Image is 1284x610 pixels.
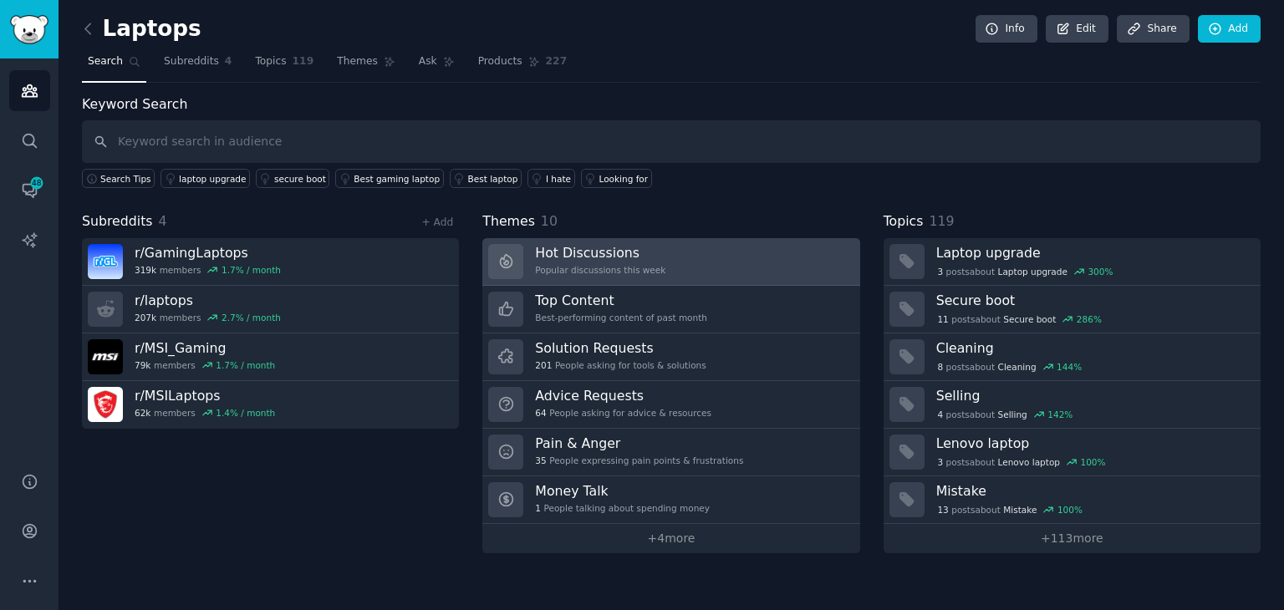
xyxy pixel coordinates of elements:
[535,359,706,371] div: People asking for tools & solutions
[135,244,281,262] h3: r/ GamingLaptops
[135,387,275,404] h3: r/ MSILaptops
[884,476,1261,524] a: Mistake13postsaboutMistake100%
[884,524,1261,553] a: +113more
[1047,409,1073,420] div: 142 %
[535,455,546,466] span: 35
[1088,266,1113,277] div: 300 %
[884,333,1261,381] a: Cleaning8postsaboutCleaning144%
[535,244,665,262] h3: Hot Discussions
[421,216,453,228] a: + Add
[535,482,710,500] h3: Money Talk
[1117,15,1189,43] a: Share
[535,502,541,514] span: 1
[164,54,219,69] span: Subreddits
[88,339,123,374] img: MSI_Gaming
[936,359,1083,374] div: post s about
[468,173,518,185] div: Best laptop
[929,213,954,229] span: 119
[1003,313,1056,325] span: Secure boot
[255,54,286,69] span: Topics
[535,264,665,276] div: Popular discussions this week
[482,524,859,553] a: +4more
[936,387,1249,404] h3: Selling
[82,286,459,333] a: r/laptops207kmembers2.7% / month
[535,312,707,323] div: Best-performing content of past month
[1057,361,1082,373] div: 144 %
[29,177,44,189] span: 48
[222,264,281,276] div: 1.7 % / month
[937,361,943,373] span: 8
[82,238,459,286] a: r/GamingLaptops319kmembers1.7% / month
[936,502,1084,517] div: post s about
[293,54,314,69] span: 119
[82,120,1261,163] input: Keyword search in audience
[884,286,1261,333] a: Secure boot11postsaboutSecure boot286%
[135,407,275,419] div: members
[884,238,1261,286] a: Laptop upgrade3postsaboutLaptop upgrade300%
[535,435,743,452] h3: Pain & Anger
[482,238,859,286] a: Hot DiscussionsPopular discussions this week
[158,48,237,83] a: Subreddits4
[135,359,275,371] div: members
[937,266,943,277] span: 3
[1077,313,1102,325] div: 286 %
[160,169,250,188] a: laptop upgrade
[274,173,326,185] div: secure boot
[216,407,275,419] div: 1.4 % / month
[331,48,401,83] a: Themes
[179,173,246,185] div: laptop upgrade
[535,407,711,419] div: People asking for advice & resources
[482,286,859,333] a: Top ContentBest-performing content of past month
[472,48,573,83] a: Products227
[354,173,440,185] div: Best gaming laptop
[541,213,558,229] span: 10
[82,381,459,429] a: r/MSILaptops62kmembers1.4% / month
[936,482,1249,500] h3: Mistake
[225,54,232,69] span: 4
[937,409,943,420] span: 4
[88,387,123,422] img: MSILaptops
[482,429,859,476] a: Pain & Anger35People expressing pain points & frustrations
[88,54,123,69] span: Search
[419,54,437,69] span: Ask
[82,16,201,43] h2: Laptops
[222,312,281,323] div: 2.7 % / month
[937,456,943,468] span: 3
[936,292,1249,309] h3: Secure boot
[527,169,575,188] a: I hate
[936,244,1249,262] h3: Laptop upgrade
[135,312,281,323] div: members
[535,407,546,419] span: 64
[337,54,378,69] span: Themes
[159,213,167,229] span: 4
[82,211,153,232] span: Subreddits
[216,359,275,371] div: 1.7 % / month
[936,339,1249,357] h3: Cleaning
[581,169,652,188] a: Looking for
[82,48,146,83] a: Search
[535,387,711,404] h3: Advice Requests
[135,264,281,276] div: members
[135,264,156,276] span: 319k
[135,407,150,419] span: 62k
[88,244,123,279] img: GamingLaptops
[482,381,859,429] a: Advice Requests64People asking for advice & resources
[82,96,187,112] label: Keyword Search
[546,54,568,69] span: 227
[936,435,1249,452] h3: Lenovo laptop
[450,169,522,188] a: Best laptop
[1057,504,1083,516] div: 100 %
[413,48,461,83] a: Ask
[535,455,743,466] div: People expressing pain points & frustrations
[1046,15,1108,43] a: Edit
[535,292,707,309] h3: Top Content
[335,169,443,188] a: Best gaming laptop
[1198,15,1261,43] a: Add
[1003,504,1037,516] span: Mistake
[100,173,151,185] span: Search Tips
[482,333,859,381] a: Solution Requests201People asking for tools & solutions
[535,359,552,371] span: 201
[998,409,1027,420] span: Selling
[249,48,319,83] a: Topics119
[884,381,1261,429] a: Selling4postsaboutSelling142%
